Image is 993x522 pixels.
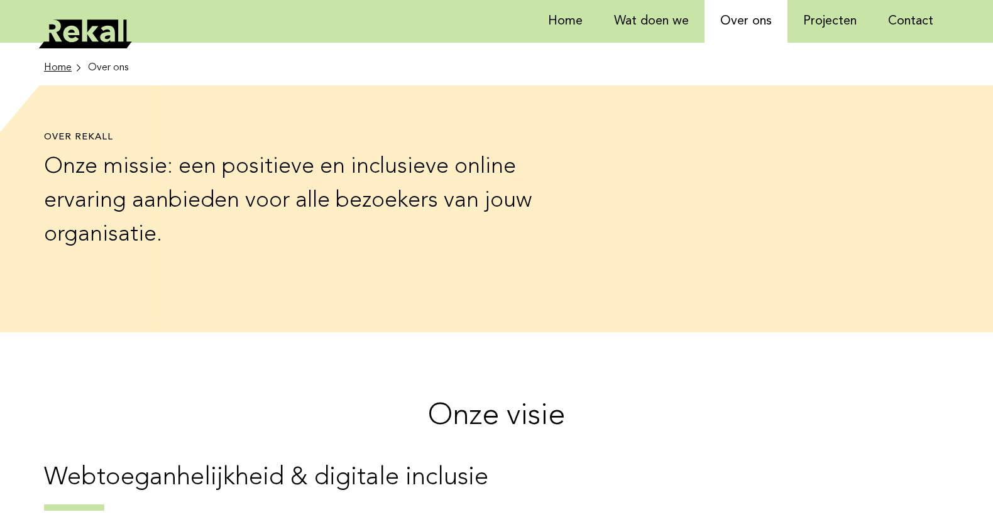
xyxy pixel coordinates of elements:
[44,60,83,75] a: Home
[88,60,128,75] li: Over ons
[44,397,949,436] h2: Onze visie
[44,150,557,252] p: Onze missie: een positieve en inclusieve online ervaring aanbieden voor alle bezoekers van jouw o...
[44,60,72,75] span: Home
[44,462,949,511] h3: Webtoeganhelijkheid & digitale inclusie
[44,132,557,144] h1: Over Rekall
